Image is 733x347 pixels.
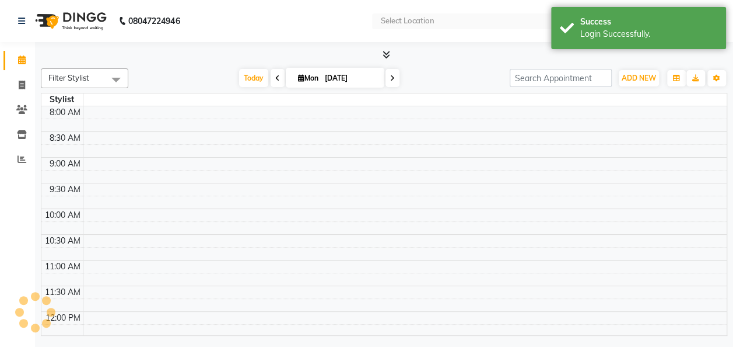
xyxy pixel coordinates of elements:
[239,69,268,87] span: Today
[580,28,717,40] div: Login Successfully.
[510,69,612,87] input: Search Appointment
[43,286,83,299] div: 11:30 AM
[321,70,380,87] input: 2025-09-01
[580,16,717,28] div: Success
[380,15,434,27] div: Select Location
[43,209,83,221] div: 10:00 AM
[47,183,83,196] div: 9:30 AM
[43,312,83,324] div: 12:00 PM
[47,132,83,144] div: 8:30 AM
[41,93,83,106] div: Stylist
[295,74,321,82] span: Mon
[43,261,83,273] div: 11:00 AM
[47,158,83,170] div: 9:00 AM
[48,73,89,82] span: Filter Stylist
[619,70,659,86] button: ADD NEW
[43,235,83,247] div: 10:30 AM
[622,74,656,82] span: ADD NEW
[128,5,180,37] b: 08047224946
[47,106,83,119] div: 8:00 AM
[30,5,110,37] img: logo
